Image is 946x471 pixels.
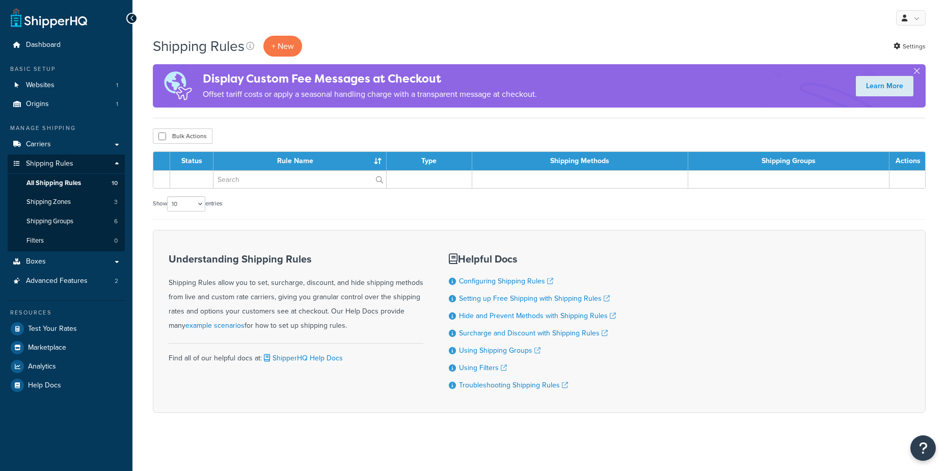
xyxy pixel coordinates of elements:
img: duties-banner-06bc72dcb5fe05cb3f9472aba00be2ae8eb53ab6f0d8bb03d382ba314ac3c341.png [153,64,203,108]
a: Shipping Groups 6 [8,212,125,231]
p: + New [263,36,302,57]
span: Origins [26,100,49,109]
a: Help Docs [8,376,125,395]
a: Boxes [8,252,125,271]
li: Websites [8,76,125,95]
span: Test Your Rates [28,325,77,333]
span: 10 [112,179,118,188]
a: example scenarios [185,320,245,331]
label: Show entries [153,196,222,212]
span: 0 [114,237,118,245]
span: Dashboard [26,41,61,49]
a: Advanced Features 2 [8,272,125,291]
div: Basic Setup [8,65,125,73]
span: Marketplace [28,344,66,352]
h1: Shipping Rules [153,36,245,56]
select: Showentries [167,196,205,212]
a: Using Filters [459,362,507,373]
a: Websites 1 [8,76,125,95]
th: Shipping Methods [472,152,688,170]
a: Shipping Rules [8,154,125,173]
a: ShipperHQ Home [11,8,87,28]
a: Dashboard [8,36,125,55]
a: Filters 0 [8,231,125,250]
span: Advanced Features [26,277,88,285]
span: Carriers [26,140,51,149]
li: Shipping Groups [8,212,125,231]
span: Filters [26,237,44,245]
th: Actions [889,152,925,170]
a: Analytics [8,357,125,376]
a: ShipperHQ Help Docs [262,353,343,363]
a: Origins 1 [8,95,125,114]
span: 3 [114,198,118,206]
h4: Display Custom Fee Messages at Checkout [203,70,537,87]
th: Type [387,152,472,170]
span: 1 [116,100,118,109]
a: Troubleshooting Shipping Rules [459,380,568,390]
li: Shipping Rules [8,154,125,251]
a: Setting up Free Shipping with Shipping Rules [459,293,610,304]
span: Analytics [28,362,56,371]
input: Search [213,171,386,188]
span: Shipping Rules [26,160,73,168]
a: Settings [894,39,926,54]
button: Bulk Actions [153,128,212,144]
p: Offset tariff costs or apply a seasonal handling charge with a transparent message at checkout. [203,87,537,101]
li: All Shipping Rules [8,174,125,193]
a: Shipping Zones 3 [8,193,125,212]
span: Help Docs [28,381,61,390]
th: Shipping Groups [688,152,889,170]
a: All Shipping Rules 10 [8,174,125,193]
span: Boxes [26,257,46,266]
a: Using Shipping Groups [459,345,540,356]
span: Shipping Groups [26,217,73,226]
a: Test Your Rates [8,320,125,338]
a: Configuring Shipping Rules [459,276,553,286]
span: 2 [115,277,118,285]
li: Advanced Features [8,272,125,291]
div: Shipping Rules allow you to set, surcharge, discount, and hide shipping methods from live and cus... [169,253,423,333]
h3: Helpful Docs [449,253,616,265]
span: All Shipping Rules [26,179,81,188]
a: Hide and Prevent Methods with Shipping Rules [459,310,616,321]
button: Open Resource Center [910,435,936,461]
li: Origins [8,95,125,114]
a: Carriers [8,135,125,154]
a: Learn More [856,76,913,96]
li: Filters [8,231,125,250]
span: Websites [26,81,55,90]
div: Resources [8,308,125,317]
th: Rule Name [213,152,387,170]
span: 6 [114,217,118,226]
span: 1 [116,81,118,90]
th: Status [170,152,213,170]
li: Shipping Zones [8,193,125,212]
div: Manage Shipping [8,124,125,133]
a: Marketplace [8,338,125,357]
div: Find all of our helpful docs at: [169,343,423,365]
a: Surcharge and Discount with Shipping Rules [459,328,608,338]
h3: Understanding Shipping Rules [169,253,423,265]
span: Shipping Zones [26,198,71,206]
